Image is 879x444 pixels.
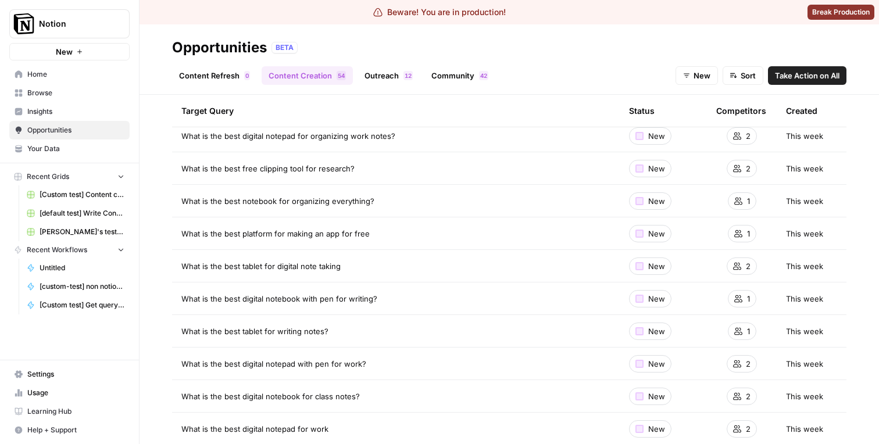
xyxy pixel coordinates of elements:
button: Break Production [807,5,874,20]
span: 1 [405,71,408,80]
span: [Custom test] Get query fanout from topic [40,300,124,310]
span: New [648,293,665,305]
a: Content Creation54 [262,66,353,85]
div: 0 [244,71,250,80]
span: [Custom test] Content creation flow [40,189,124,200]
a: Browse [9,84,130,102]
span: What is the best digital notepad with pen for work? [181,358,366,370]
button: Help + Support [9,421,130,439]
a: [PERSON_NAME]'s test Grid [22,223,130,241]
span: Untitled [40,263,124,273]
span: 2 [408,71,412,80]
span: New [648,391,665,402]
a: Outreach12 [358,66,420,85]
div: BETA [271,42,298,53]
a: Opportunities [9,121,130,139]
a: Settings [9,365,130,384]
span: What is the best tablet for digital note taking [181,260,341,272]
span: New [648,423,665,435]
button: Sort [723,66,763,85]
span: 2 [746,130,751,142]
img: Notion Logo [13,13,34,34]
span: New [648,163,665,174]
div: Opportunities [172,38,267,57]
span: Home [27,69,124,80]
span: This week [786,423,823,435]
span: Usage [27,388,124,398]
span: What is the best platform for making an app for free [181,228,370,239]
span: This week [786,293,823,305]
span: Sort [741,70,756,81]
span: What is the best digital notepad for organizing work notes? [181,130,395,142]
a: Content Refresh0 [172,66,257,85]
span: New [648,228,665,239]
span: [default test] Write Content Briefs [40,208,124,219]
a: Learning Hub [9,402,130,421]
button: New [676,66,718,85]
button: Workspace: Notion [9,9,130,38]
span: New [648,195,665,207]
div: Target Query [181,95,610,127]
span: This week [786,325,823,337]
span: New [648,325,665,337]
span: Recent Grids [27,171,69,182]
span: New [648,130,665,142]
a: Usage [9,384,130,402]
span: 4 [480,71,484,80]
span: 5 [338,71,341,80]
span: Opportunities [27,125,124,135]
span: What is the best digital notebook for class notes? [181,391,360,402]
span: Help + Support [27,425,124,435]
span: Learning Hub [27,406,124,417]
div: 12 [403,71,413,80]
span: New [648,260,665,272]
a: Your Data [9,139,130,158]
span: 2 [746,391,751,402]
span: [PERSON_NAME]'s test Grid [40,227,124,237]
button: Take Action on All [768,66,846,85]
a: [Custom test] Get query fanout from topic [22,296,130,314]
span: This week [786,358,823,370]
span: What is the best notebook for organizing everything? [181,195,374,207]
div: Created [786,95,817,127]
span: New [56,46,73,58]
div: Competitors [716,95,766,127]
div: Beware! You are in production! [373,6,506,18]
span: Browse [27,88,124,98]
a: [Custom test] Content creation flow [22,185,130,204]
span: 1 [747,325,750,337]
span: What is the best digital notebook with pen for writing? [181,293,377,305]
span: This week [786,391,823,402]
span: What is the best digital notepad for work [181,423,328,435]
span: Break Production [812,7,870,17]
a: Home [9,65,130,84]
span: Settings [27,369,124,379]
span: 4 [341,71,345,80]
span: 2 [746,260,751,272]
span: New [694,70,710,81]
span: New [648,358,665,370]
span: Your Data [27,144,124,154]
span: 2 [746,358,751,370]
span: 2 [746,163,751,174]
button: Recent Grids [9,168,130,185]
span: 1 [747,228,750,239]
span: 2 [746,423,751,435]
span: 1 [747,195,750,207]
div: Status [629,95,655,127]
div: 42 [479,71,488,80]
span: This week [786,260,823,272]
span: This week [786,228,823,239]
button: New [9,43,130,60]
a: Community42 [424,66,495,85]
span: 1 [747,293,750,305]
a: [custom-test] non notion page research [22,277,130,296]
span: 0 [245,71,249,80]
div: 54 [337,71,346,80]
button: Recent Workflows [9,241,130,259]
span: Recent Workflows [27,245,87,255]
span: Notion [39,18,109,30]
span: This week [786,130,823,142]
span: Take Action on All [775,70,839,81]
span: What is the best free clipping tool for research? [181,163,355,174]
